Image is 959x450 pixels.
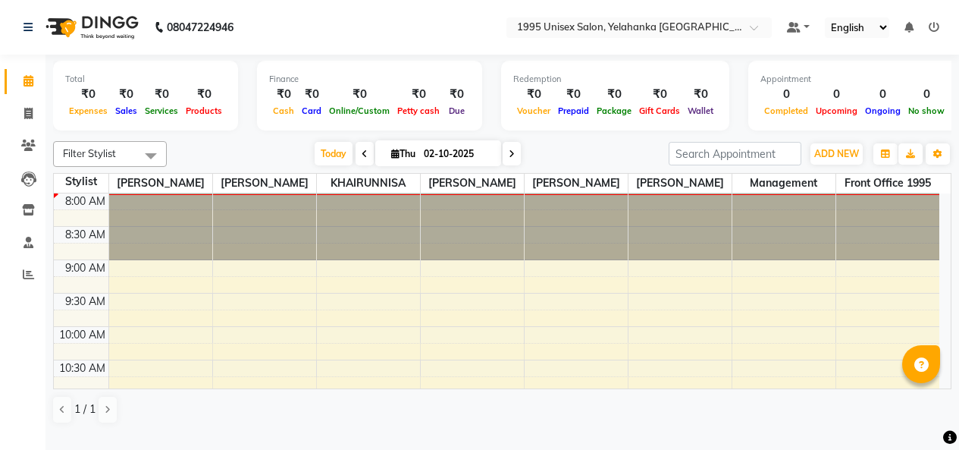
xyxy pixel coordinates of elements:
div: Stylist [54,174,108,190]
button: ADD NEW [810,143,863,165]
div: 9:00 AM [62,260,108,276]
span: KHAIRUNNISA [317,174,420,193]
iframe: chat widget [895,389,944,435]
span: Petty cash [393,105,443,116]
span: [PERSON_NAME] [109,174,212,193]
span: Online/Custom [325,105,393,116]
div: Redemption [513,73,717,86]
span: Cash [269,105,298,116]
span: Voucher [513,105,554,116]
div: 0 [812,86,861,103]
span: Prepaid [554,105,593,116]
div: 8:00 AM [62,194,108,209]
div: ₹0 [554,86,593,103]
div: ₹0 [325,86,393,103]
span: Services [141,105,182,116]
div: ₹0 [269,86,298,103]
span: Sales [111,105,141,116]
span: Thu [387,148,419,159]
div: ₹0 [635,86,684,103]
div: ₹0 [593,86,635,103]
span: [PERSON_NAME] [421,174,524,193]
span: Card [298,105,325,116]
div: 10:00 AM [56,327,108,343]
span: Package [593,105,635,116]
div: ₹0 [298,86,325,103]
div: ₹0 [684,86,717,103]
span: Products [182,105,226,116]
div: 0 [760,86,812,103]
span: [PERSON_NAME] [525,174,628,193]
div: ₹0 [513,86,554,103]
input: 2025-10-02 [419,143,495,165]
div: ₹0 [393,86,443,103]
div: 9:30 AM [62,294,108,310]
span: Ongoing [861,105,904,116]
span: Management [732,174,835,193]
div: ₹0 [443,86,470,103]
div: 0 [904,86,948,103]
div: Appointment [760,73,948,86]
span: Due [445,105,469,116]
span: ADD NEW [814,148,859,159]
div: Finance [269,73,470,86]
div: ₹0 [65,86,111,103]
span: Wallet [684,105,717,116]
div: ₹0 [111,86,141,103]
div: Total [65,73,226,86]
div: 0 [861,86,904,103]
span: Filter Stylist [63,147,116,159]
div: ₹0 [141,86,182,103]
b: 08047224946 [167,6,233,49]
span: Today [315,142,353,165]
span: Expenses [65,105,111,116]
span: [PERSON_NAME] [628,174,732,193]
img: logo [39,6,143,49]
input: Search Appointment [669,142,801,165]
div: ₹0 [182,86,226,103]
span: Upcoming [812,105,861,116]
span: Completed [760,105,812,116]
span: No show [904,105,948,116]
div: 10:30 AM [56,360,108,376]
span: 1 / 1 [74,401,96,417]
span: Front Office 1995 [836,174,940,193]
div: 8:30 AM [62,227,108,243]
span: [PERSON_NAME] [213,174,316,193]
span: Gift Cards [635,105,684,116]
